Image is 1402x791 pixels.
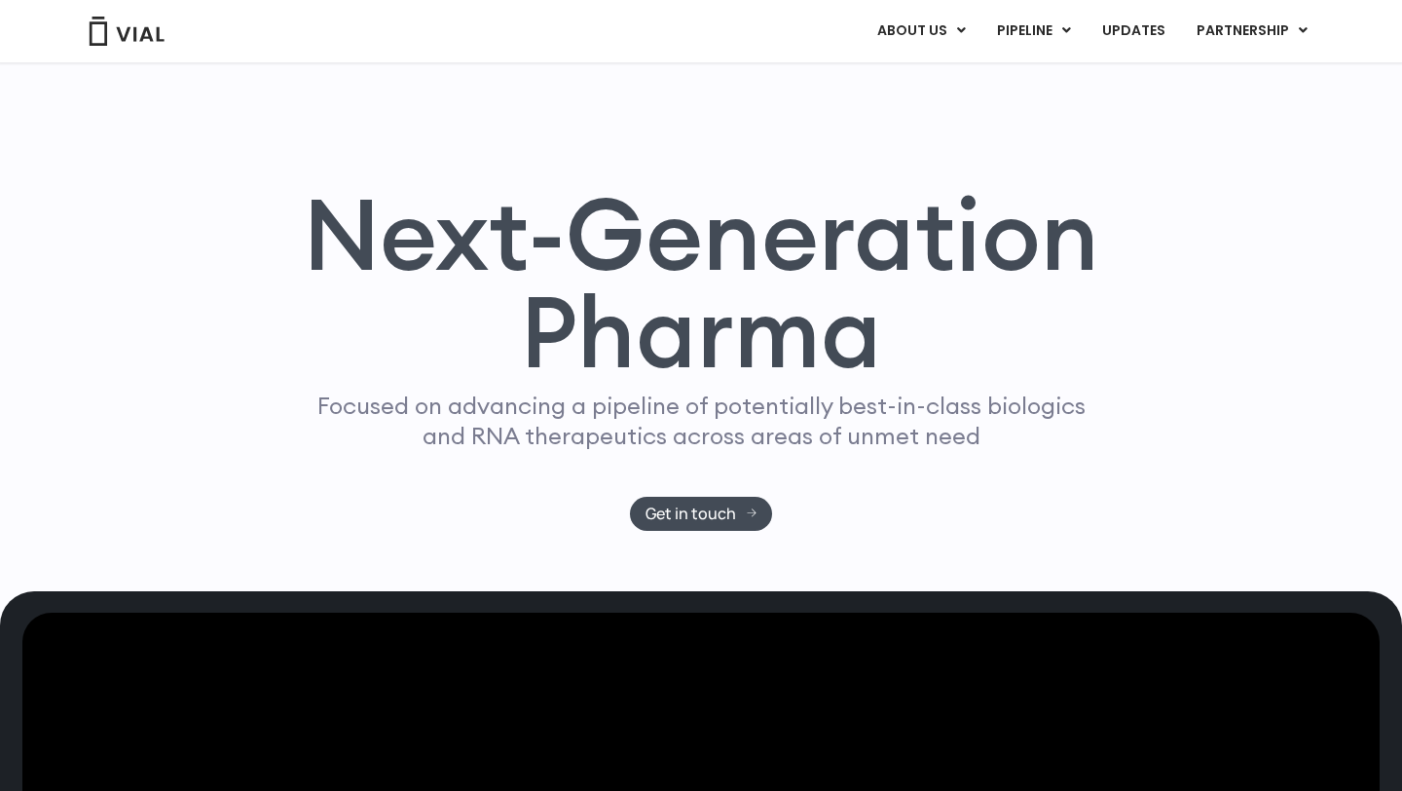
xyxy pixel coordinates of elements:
[279,185,1123,382] h1: Next-Generation Pharma
[862,15,980,48] a: ABOUT USMenu Toggle
[1087,15,1180,48] a: UPDATES
[630,497,773,531] a: Get in touch
[646,507,736,521] span: Get in touch
[1181,15,1323,48] a: PARTNERSHIPMenu Toggle
[88,17,166,46] img: Vial Logo
[309,391,1093,451] p: Focused on advancing a pipeline of potentially best-in-class biologics and RNA therapeutics acros...
[981,15,1086,48] a: PIPELINEMenu Toggle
